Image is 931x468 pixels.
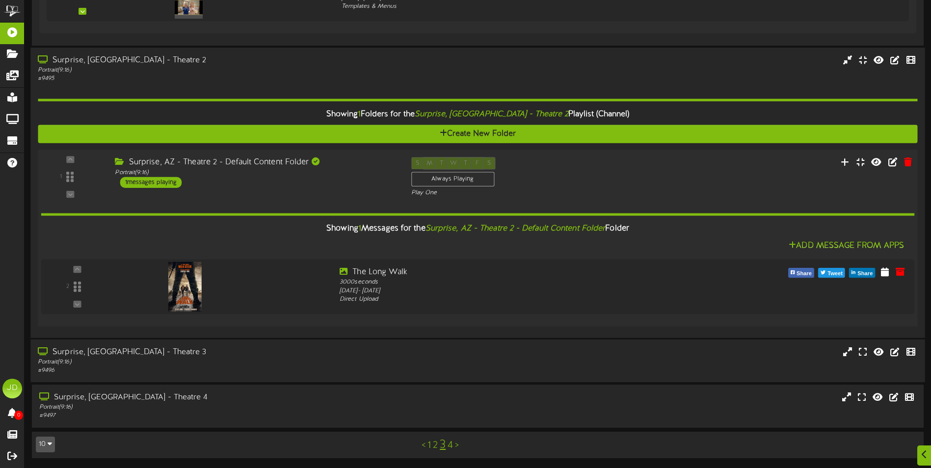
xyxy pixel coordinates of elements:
button: 10 [36,437,55,452]
div: Portrait ( 9:16 ) [39,403,396,412]
div: [DATE] - [DATE] [340,286,689,295]
div: Portrait ( 9:16 ) [38,358,396,366]
div: Play One [411,188,618,197]
span: 1 [358,109,361,118]
span: Share [855,268,875,279]
div: # 9496 [38,366,396,375]
div: Surprise, [GEOGRAPHIC_DATA] - Theatre 4 [39,392,396,403]
div: 1 messages playing [120,177,182,187]
a: 4 [448,440,453,451]
button: Add Message From Apps [786,239,907,252]
div: # 9495 [38,75,396,83]
span: 1 [358,224,361,233]
button: Create New Folder [38,125,917,143]
div: Always Playing [411,172,494,186]
div: Portrait ( 9:16 ) [115,168,396,177]
a: 1 [427,440,431,451]
div: Portrait ( 9:16 ) [38,66,396,75]
div: 3000 seconds [340,278,689,286]
div: Direct Upload [340,295,689,303]
div: Showing Messages for the Folder [33,218,922,239]
div: Templates & Menus [342,2,686,11]
button: Share [849,268,875,278]
a: 2 [433,440,438,451]
span: Tweet [825,268,845,279]
img: 1a4ab695-b8a6-42c5-a167-aa7c9bf583bc.jpg [168,261,202,311]
button: Tweet [818,268,845,278]
div: # 9497 [39,412,396,420]
i: Surprise, AZ - Theatre 2 - Default Content Folder [426,224,606,233]
i: Surprise, [GEOGRAPHIC_DATA] - Theatre 2 [415,109,568,118]
a: < [422,440,426,451]
div: Showing Folders for the Playlist (Channel) [30,104,925,125]
div: The Long Walk [340,266,689,278]
div: JD [2,379,22,398]
a: > [455,440,459,451]
span: 0 [14,411,23,420]
div: Surprise, [GEOGRAPHIC_DATA] - Theatre 2 [38,55,396,66]
div: Surprise, [GEOGRAPHIC_DATA] - Theatre 3 [38,347,396,358]
span: Share [795,268,814,279]
div: Surprise, AZ - Theatre 2 - Default Content Folder [115,156,396,168]
a: 3 [440,439,446,451]
button: Share [788,268,814,278]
